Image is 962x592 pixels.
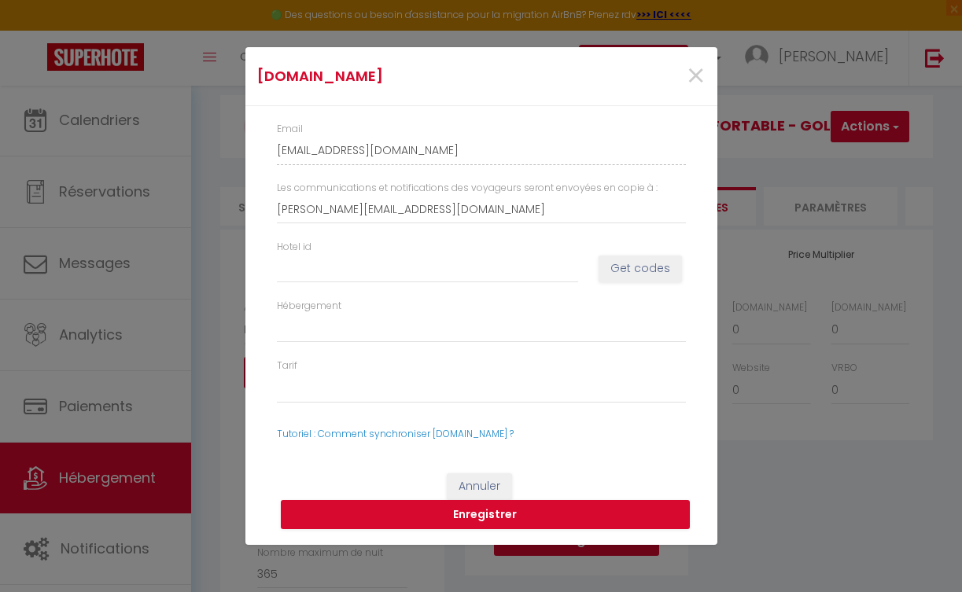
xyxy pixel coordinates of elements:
[447,473,512,500] button: Annuler
[686,53,706,100] span: ×
[281,500,690,530] button: Enregistrer
[277,181,658,196] label: Les communications et notifications des voyageurs seront envoyées en copie à :
[277,359,297,373] label: Tarif
[277,240,311,255] label: Hotel id
[277,427,514,440] a: Tutoriel : Comment synchroniser [DOMAIN_NAME] ?
[257,65,549,87] h4: [DOMAIN_NAME]
[599,256,682,282] button: Get codes
[686,60,706,94] button: Close
[277,122,303,137] label: Email
[277,299,341,314] label: Hébergement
